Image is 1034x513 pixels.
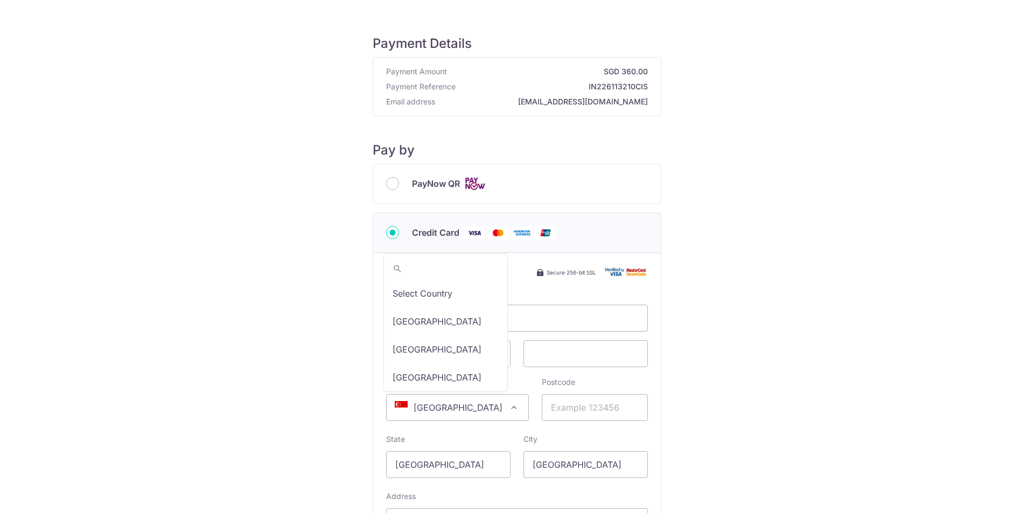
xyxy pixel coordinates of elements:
[605,268,648,277] img: Card secure
[373,36,661,52] h5: Payment Details
[384,335,507,363] li: [GEOGRAPHIC_DATA]
[386,434,405,445] label: State
[412,177,460,190] span: PayNow QR
[535,226,556,240] img: Union Pay
[386,81,456,92] span: Payment Reference
[487,226,509,240] img: Mastercard
[511,226,533,240] img: American Express
[460,81,648,92] strong: IN226113210CIS
[386,394,529,421] span: Singapore
[464,226,485,240] img: Visa
[384,363,507,391] li: [GEOGRAPHIC_DATA]
[386,96,435,107] span: Email address
[451,66,648,77] strong: SGD 360.00
[386,66,447,77] span: Payment Amount
[464,177,486,191] img: Cards logo
[373,142,661,158] h5: Pay by
[395,312,639,325] iframe: Secure card number input frame
[412,226,459,239] span: Credit Card
[533,347,639,360] iframe: Secure card security code input frame
[386,491,416,502] label: Address
[387,395,528,420] span: Singapore
[439,96,648,107] strong: [EMAIL_ADDRESS][DOMAIN_NAME]
[386,177,648,191] div: PayNow QR Cards logo
[384,307,507,335] li: [GEOGRAPHIC_DATA]
[547,268,596,277] span: Secure 256-bit SSL
[542,394,648,421] input: Example 123456
[384,279,507,307] li: Select Country
[542,377,575,388] label: Postcode
[386,226,648,240] div: Credit Card Visa Mastercard American Express Union Pay
[523,434,537,445] label: City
